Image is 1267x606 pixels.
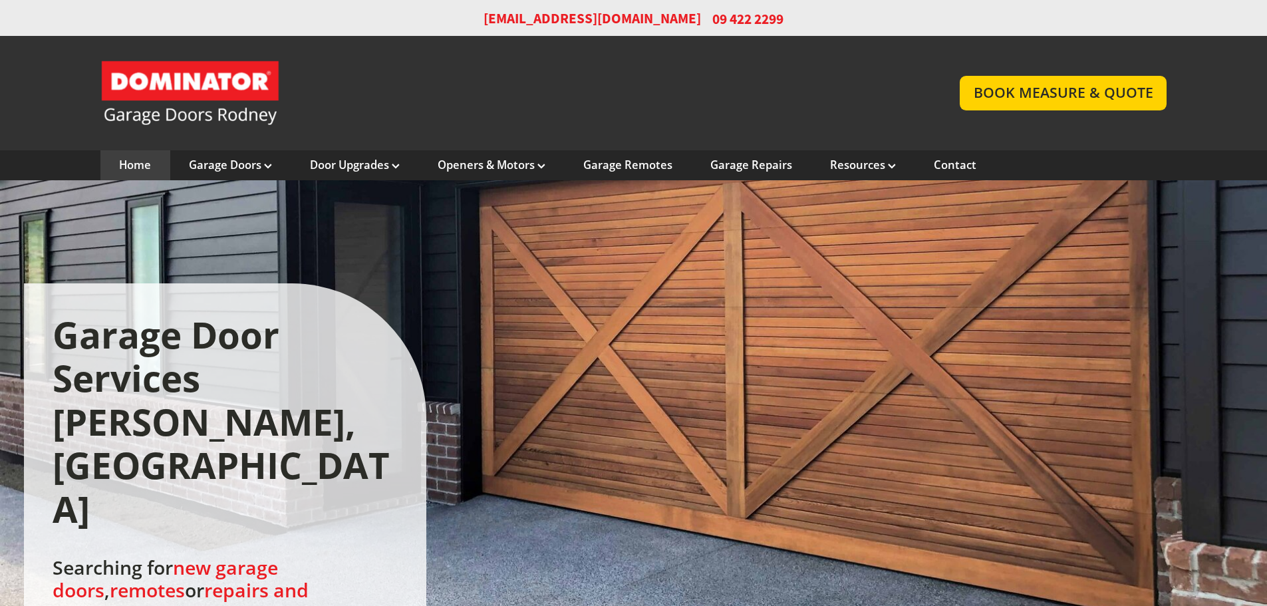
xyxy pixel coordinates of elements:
[710,158,792,172] a: Garage Repairs
[934,158,976,172] a: Contact
[438,158,545,172] a: Openers & Motors
[583,158,672,172] a: Garage Remotes
[310,158,400,172] a: Door Upgrades
[53,555,278,603] a: new garage doors
[484,9,701,29] a: [EMAIL_ADDRESS][DOMAIN_NAME]
[110,577,185,603] a: remotes
[960,76,1167,110] a: BOOK MEASURE & QUOTE
[712,9,783,29] span: 09 422 2299
[119,158,151,172] a: Home
[830,158,896,172] a: Resources
[100,60,934,126] a: Garage Door and Secure Access Solutions homepage
[189,158,272,172] a: Garage Doors
[53,313,398,531] h1: Garage Door Services [PERSON_NAME], [GEOGRAPHIC_DATA]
